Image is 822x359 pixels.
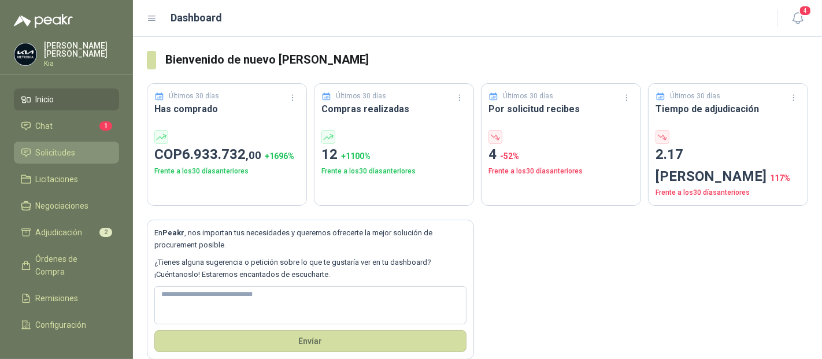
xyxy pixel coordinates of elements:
b: Peakr [162,228,184,237]
button: Envíar [154,330,466,352]
span: Licitaciones [36,173,79,186]
img: Company Logo [14,43,36,65]
h3: Por solicitud recibes [488,102,634,116]
span: 117 % [770,173,790,183]
span: 2 [99,228,112,237]
a: Adjudicación2 [14,221,119,243]
span: Remisiones [36,292,79,305]
a: Negociaciones [14,195,119,217]
a: Licitaciones [14,168,119,190]
p: 2.17 [PERSON_NAME] [656,144,801,187]
img: Logo peakr [14,14,73,28]
span: -52 % [500,151,519,161]
span: 1 [99,121,112,131]
p: ¿Tienes alguna sugerencia o petición sobre lo que te gustaría ver en tu dashboard? ¡Cuéntanoslo! ... [154,257,466,280]
span: Adjudicación [36,226,83,239]
p: Frente a los 30 días anteriores [154,166,299,177]
p: Frente a los 30 días anteriores [656,187,801,198]
h3: Compras realizadas [321,102,466,116]
span: 6.933.732 [182,146,261,162]
a: Inicio [14,88,119,110]
p: Últimos 30 días [671,91,721,102]
p: [PERSON_NAME] [PERSON_NAME] [44,42,119,58]
span: + 1696 % [265,151,294,161]
p: Kia [44,60,119,67]
p: Frente a los 30 días anteriores [488,166,634,177]
h3: Bienvenido de nuevo [PERSON_NAME] [165,51,808,69]
span: 4 [799,5,812,16]
p: Frente a los 30 días anteriores [321,166,466,177]
p: 4 [488,144,634,166]
span: Chat [36,120,53,132]
a: Solicitudes [14,142,119,164]
p: COP [154,144,299,166]
h1: Dashboard [171,10,223,26]
a: Remisiones [14,287,119,309]
span: Solicitudes [36,146,76,159]
p: 12 [321,144,466,166]
p: En , nos importan tus necesidades y queremos ofrecerte la mejor solución de procurement posible. [154,227,466,251]
span: ,00 [246,149,261,162]
a: Órdenes de Compra [14,248,119,283]
p: Últimos 30 días [336,91,387,102]
span: + 1100 % [341,151,371,161]
h3: Has comprado [154,102,299,116]
p: Últimos 30 días [503,91,554,102]
p: Últimos 30 días [169,91,220,102]
button: 4 [787,8,808,29]
h3: Tiempo de adjudicación [656,102,801,116]
span: Configuración [36,319,87,331]
a: Configuración [14,314,119,336]
span: Órdenes de Compra [36,253,108,278]
span: Inicio [36,93,54,106]
a: Chat1 [14,115,119,137]
span: Negociaciones [36,199,89,212]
